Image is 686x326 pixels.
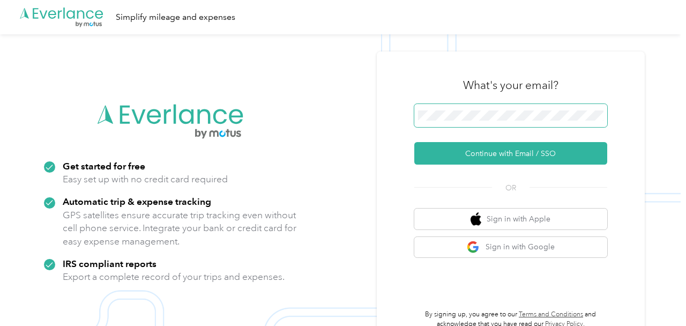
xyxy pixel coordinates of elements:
[414,142,607,165] button: Continue with Email / SSO
[414,237,607,258] button: google logoSign in with Google
[414,209,607,229] button: apple logoSign in with Apple
[63,160,145,172] strong: Get started for free
[519,310,583,318] a: Terms and Conditions
[492,182,530,194] span: OR
[63,173,228,186] p: Easy set up with no credit card required
[63,270,285,284] p: Export a complete record of your trips and expenses.
[116,11,235,24] div: Simplify mileage and expenses
[63,258,156,269] strong: IRS compliant reports
[63,196,211,207] strong: Automatic trip & expense tracking
[63,209,297,248] p: GPS satellites ensure accurate trip tracking even without cell phone service. Integrate your bank...
[467,241,480,254] img: google logo
[471,212,481,226] img: apple logo
[463,78,558,93] h3: What's your email?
